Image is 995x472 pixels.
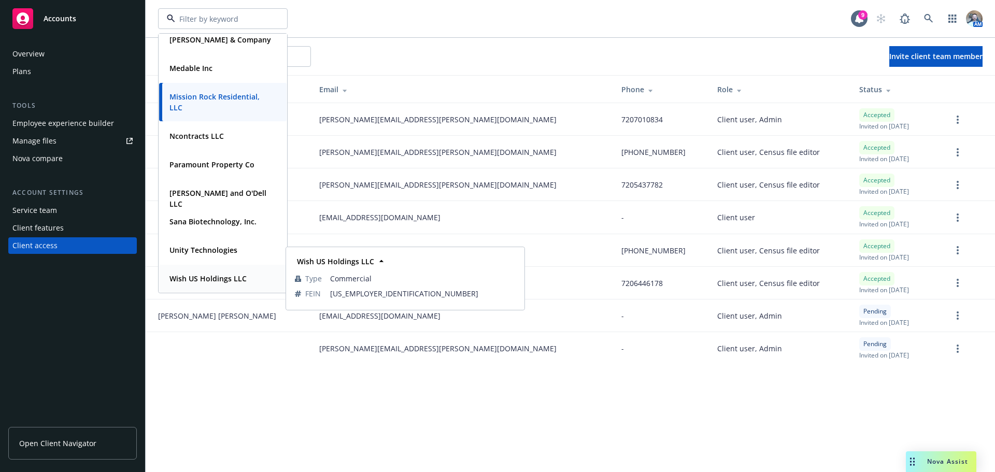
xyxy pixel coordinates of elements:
[330,288,516,299] span: [US_EMPLOYER_IDENTIFICATION_NUMBER]
[12,237,58,254] div: Client access
[8,133,137,149] a: Manage files
[12,115,114,132] div: Employee experience builder
[717,310,782,321] span: Client user, Admin
[859,318,909,327] span: Invited on [DATE]
[44,15,76,23] span: Accounts
[951,309,964,322] a: more
[319,212,440,223] span: [EMAIL_ADDRESS][DOMAIN_NAME]
[859,253,909,262] span: Invited on [DATE]
[863,110,890,120] span: Accepted
[621,245,686,256] span: [PHONE_NUMBER]
[158,310,276,321] span: [PERSON_NAME] [PERSON_NAME]
[175,13,266,24] input: Filter by keyword
[942,8,963,29] a: Switch app
[12,202,57,219] div: Service team
[12,63,31,80] div: Plans
[621,84,701,95] div: Phone
[906,451,976,472] button: Nova Assist
[305,288,321,299] span: FEIN
[169,188,266,209] strong: [PERSON_NAME] and O'Dell LLC
[319,343,557,354] span: [PERSON_NAME][EMAIL_ADDRESS][PERSON_NAME][DOMAIN_NAME]
[951,244,964,256] a: more
[621,179,663,190] span: 7205437782
[894,8,915,29] a: Report a Bug
[863,307,887,316] span: Pending
[863,241,890,251] span: Accepted
[319,84,605,95] div: Email
[169,245,237,255] strong: Unity Technologies
[621,343,624,354] span: -
[951,342,964,355] a: more
[951,146,964,159] a: more
[951,277,964,289] a: more
[859,187,909,196] span: Invited on [DATE]
[951,113,964,126] a: more
[863,176,890,185] span: Accepted
[621,212,624,223] span: -
[8,46,137,62] a: Overview
[12,150,63,167] div: Nova compare
[717,84,843,95] div: Role
[8,150,137,167] a: Nova compare
[859,154,909,163] span: Invited on [DATE]
[305,273,322,284] span: Type
[330,273,516,284] span: Commercial
[871,8,891,29] a: Start snowing
[859,122,909,131] span: Invited on [DATE]
[859,84,935,95] div: Status
[859,351,909,360] span: Invited on [DATE]
[927,457,968,466] span: Nova Assist
[889,46,983,67] button: Invite client team member
[717,147,820,158] span: Client user, Census file editor
[858,10,868,20] div: 9
[8,237,137,254] a: Client access
[12,46,45,62] div: Overview
[951,211,964,224] a: more
[966,10,983,27] img: photo
[717,179,820,190] span: Client user, Census file editor
[8,220,137,236] a: Client features
[717,245,820,256] span: Client user, Census file editor
[8,188,137,198] div: Account settings
[19,438,96,449] span: Open Client Navigator
[906,451,919,472] div: Drag to move
[8,63,137,80] a: Plans
[169,274,247,283] strong: Wish US Holdings LLC
[12,133,56,149] div: Manage files
[717,114,782,125] span: Client user, Admin
[319,114,557,125] span: [PERSON_NAME][EMAIL_ADDRESS][PERSON_NAME][DOMAIN_NAME]
[8,115,137,132] a: Employee experience builder
[863,208,890,218] span: Accepted
[169,160,254,169] strong: Paramount Property Co
[319,179,557,190] span: [PERSON_NAME][EMAIL_ADDRESS][PERSON_NAME][DOMAIN_NAME]
[859,220,909,228] span: Invited on [DATE]
[863,274,890,283] span: Accepted
[951,179,964,191] a: more
[621,310,624,321] span: -
[717,278,820,289] span: Client user, Census file editor
[169,131,224,141] strong: Ncontracts LLC
[319,245,440,256] span: [EMAIL_ADDRESS][DOMAIN_NAME]
[621,147,686,158] span: [PHONE_NUMBER]
[918,8,939,29] a: Search
[621,278,663,289] span: 7206446178
[319,310,440,321] span: [EMAIL_ADDRESS][DOMAIN_NAME]
[169,92,260,112] strong: Mission Rock Residential, LLC
[863,143,890,152] span: Accepted
[297,256,374,266] strong: Wish US Holdings LLC
[12,220,64,236] div: Client features
[863,339,887,349] span: Pending
[889,51,983,61] span: Invite client team member
[319,147,557,158] span: [PERSON_NAME][EMAIL_ADDRESS][PERSON_NAME][DOMAIN_NAME]
[717,343,782,354] span: Client user, Admin
[8,4,137,33] a: Accounts
[8,101,137,111] div: Tools
[8,202,137,219] a: Service team
[717,212,755,223] span: Client user
[621,114,663,125] span: 7207010834
[169,217,257,226] strong: Sana Biotechnology, Inc.
[859,285,909,294] span: Invited on [DATE]
[169,63,212,73] strong: Medable Inc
